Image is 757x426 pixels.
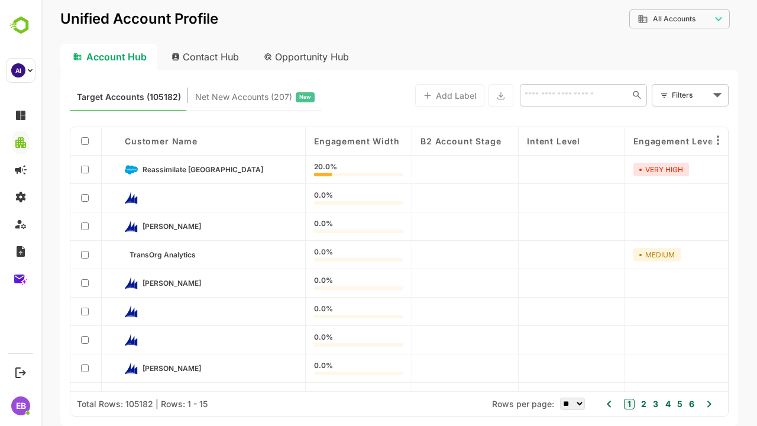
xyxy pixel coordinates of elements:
[273,136,358,146] span: Engagement Width
[154,89,273,105] div: Newly surfaced ICP-fit accounts from Intent, Website, LinkedIn, and other engagement signals.
[597,398,605,411] button: 2
[11,396,30,415] div: EB
[273,334,362,347] div: 0.0%
[592,163,648,176] div: VERY HIGH
[588,8,688,31] div: All Accounts
[101,165,222,174] span: Reassimilate Argentina
[273,220,362,233] div: 0.0%
[88,250,154,259] span: TransOrg Analytics
[451,399,513,409] span: Rows per page:
[35,89,140,105] span: Known accounts you’ve identified to target - imported from CRM, Offline upload, or promoted from ...
[11,63,25,78] div: AI
[19,44,116,70] div: Account Hub
[101,279,160,288] span: Armstrong-Cabrera
[629,83,687,108] div: Filters
[583,399,593,409] button: 1
[273,277,362,290] div: 0.0%
[612,15,654,23] span: All Accounts
[621,398,629,411] button: 4
[83,136,156,146] span: Customer Name
[630,89,668,101] div: Filters
[35,399,166,409] div: Total Rows: 105182 | Rows: 1 - 15
[273,248,362,262] div: 0.0%
[596,14,669,24] div: All Accounts
[19,12,177,26] p: Unified Account Profile
[258,89,270,105] span: New
[447,84,472,107] button: Export the selected data as CSV
[379,136,460,146] span: B2 Account Stage
[609,398,617,411] button: 3
[213,44,318,70] div: Opportunity Hub
[592,248,639,262] div: MEDIUM
[645,398,653,411] button: 6
[121,44,208,70] div: Contact Hub
[486,136,539,146] span: Intent Level
[273,305,362,318] div: 0.0%
[101,222,160,231] span: Conner-Nguyen
[273,192,362,205] div: 0.0%
[273,390,362,404] div: 0.0%
[101,364,160,373] span: Hawkins-Crosby
[12,364,28,380] button: Logout
[273,362,362,375] div: 0.0%
[273,163,362,176] div: 20.0%
[592,136,674,146] span: Engagement Level
[154,89,251,105] span: Net New Accounts ( 207 )
[6,14,36,37] img: BambooboxLogoMark.f1c84d78b4c51b1a7b5f700c9845e183.svg
[633,398,641,411] button: 5
[374,84,443,107] button: Add Label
